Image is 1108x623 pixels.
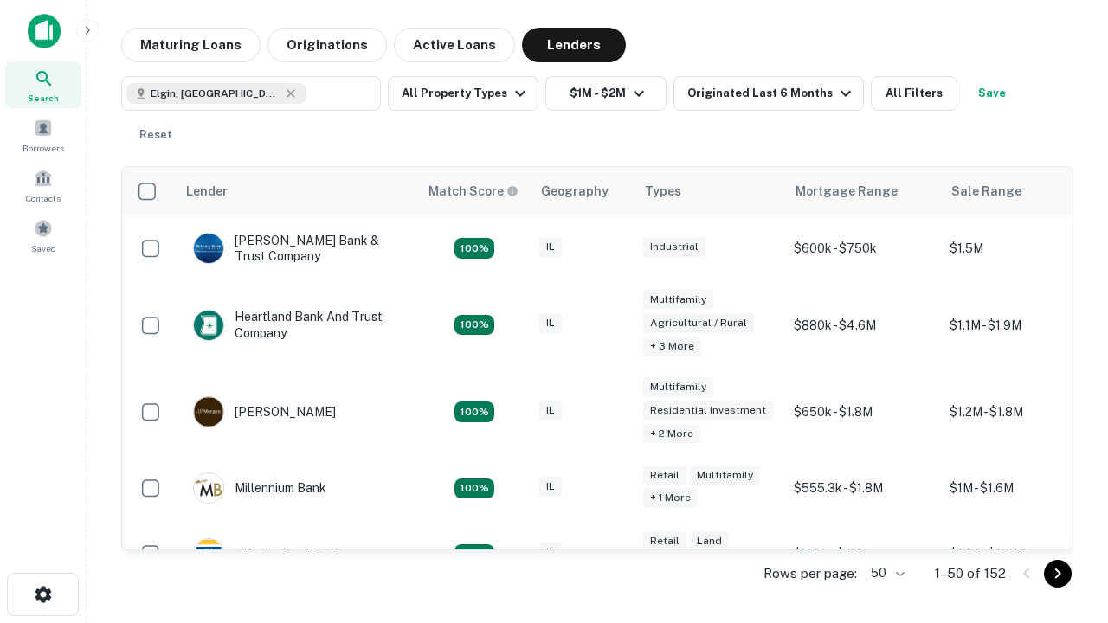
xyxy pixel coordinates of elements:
[941,455,1097,521] td: $1M - $1.6M
[193,538,342,569] div: OLD National Bank
[951,181,1021,202] div: Sale Range
[194,397,223,427] img: picture
[5,112,81,158] a: Borrowers
[388,76,538,111] button: All Property Types
[539,543,562,562] div: IL
[941,521,1097,587] td: $1.1M - $1.9M
[643,466,686,485] div: Retail
[635,167,785,215] th: Types
[673,76,864,111] button: Originated Last 6 Months
[796,181,898,202] div: Mortgage Range
[428,182,515,201] h6: Match Score
[28,91,59,105] span: Search
[645,181,681,202] div: Types
[28,14,61,48] img: capitalize-icon.png
[5,212,81,259] a: Saved
[394,28,515,62] button: Active Loans
[194,234,223,263] img: picture
[935,563,1006,584] p: 1–50 of 152
[539,401,562,421] div: IL
[643,377,713,397] div: Multifamily
[941,215,1097,281] td: $1.5M
[23,141,64,155] span: Borrowers
[785,281,941,369] td: $880k - $4.6M
[541,181,609,202] div: Geography
[121,28,261,62] button: Maturing Loans
[194,539,223,568] img: picture
[763,563,857,584] p: Rows per page:
[643,337,701,356] div: + 3 more
[1044,560,1072,588] button: Go to next page
[5,162,81,209] a: Contacts
[643,488,698,508] div: + 1 more
[193,233,401,264] div: [PERSON_NAME] Bank & Trust Company
[643,424,700,444] div: + 2 more
[194,473,223,503] img: picture
[539,237,562,257] div: IL
[26,191,61,205] span: Contacts
[193,472,326,504] div: Millennium Bank
[454,478,494,499] div: Matching Properties: 16, hasApolloMatch: undefined
[785,215,941,281] td: $600k - $750k
[964,76,1020,111] button: Save your search to get updates of matches that match your search criteria.
[418,167,531,215] th: Capitalize uses an advanced AI algorithm to match your search with the best lender. The match sco...
[643,237,705,257] div: Industrial
[864,561,907,586] div: 50
[643,313,754,333] div: Agricultural / Rural
[193,396,336,427] div: [PERSON_NAME]
[128,118,184,152] button: Reset
[871,76,957,111] button: All Filters
[941,167,1097,215] th: Sale Range
[194,311,223,340] img: picture
[643,531,686,551] div: Retail
[643,290,713,310] div: Multifamily
[267,28,387,62] button: Originations
[785,167,941,215] th: Mortgage Range
[428,182,519,201] div: Capitalize uses an advanced AI algorithm to match your search with the best lender. The match sco...
[785,455,941,521] td: $555.3k - $1.8M
[690,531,729,551] div: Land
[186,181,228,202] div: Lender
[545,76,667,111] button: $1M - $2M
[522,28,626,62] button: Lenders
[454,401,494,422] div: Matching Properties: 24, hasApolloMatch: undefined
[941,281,1097,369] td: $1.1M - $1.9M
[687,83,856,104] div: Originated Last 6 Months
[454,315,494,336] div: Matching Properties: 19, hasApolloMatch: undefined
[531,167,635,215] th: Geography
[5,61,81,108] a: Search
[31,241,56,255] span: Saved
[454,238,494,259] div: Matching Properties: 28, hasApolloMatch: undefined
[785,369,941,456] td: $650k - $1.8M
[690,466,760,485] div: Multifamily
[785,521,941,587] td: $715k - $4M
[539,313,562,333] div: IL
[454,544,494,565] div: Matching Properties: 22, hasApolloMatch: undefined
[539,477,562,497] div: IL
[151,86,280,101] span: Elgin, [GEOGRAPHIC_DATA], [GEOGRAPHIC_DATA]
[176,167,418,215] th: Lender
[941,369,1097,456] td: $1.2M - $1.8M
[1021,429,1108,512] iframe: Chat Widget
[193,309,401,340] div: Heartland Bank And Trust Company
[643,401,773,421] div: Residential Investment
